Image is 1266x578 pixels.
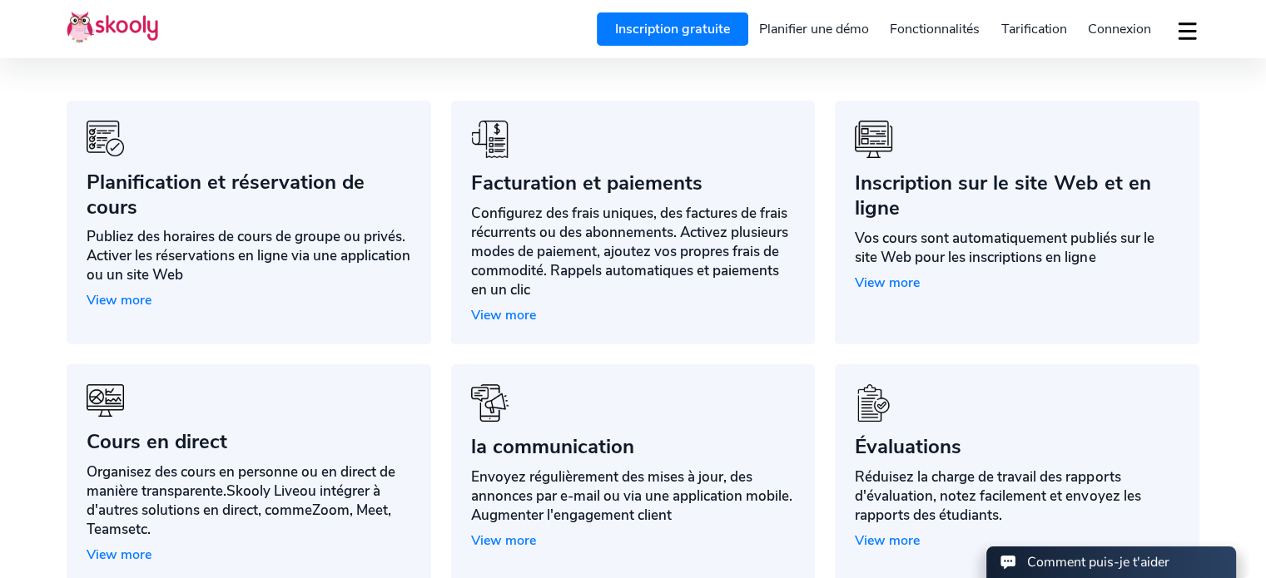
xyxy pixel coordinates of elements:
[990,16,1078,42] a: Tarification
[87,291,151,309] span: View more
[855,229,1179,267] div: Vos cours sont automatiquement publiés sur le site Web pour les inscriptions en ligne
[855,434,1179,459] div: Évaluations
[87,546,151,564] span: View more
[471,121,509,158] img: icon-benefits-10
[1001,20,1067,38] span: Tarification
[67,11,158,43] img: Skooly
[1088,20,1151,38] span: Connexion
[855,121,892,158] img: icon-benefits-4
[835,101,1199,344] a: icon-benefits-4Inscription sur le site Web et en ligneVos cours sont automatiquement publiés sur ...
[1077,16,1162,42] a: Connexion
[226,482,300,501] span: Skooly Live
[748,16,880,42] a: Planifier une démo
[855,274,920,292] span: View more
[87,227,411,284] div: Publiez des horaires de cours de groupe ou privés. Activer les réservations en ligne via une appl...
[67,101,431,344] a: icon-benefits-3Planification et réservation de coursPubliez des horaires de cours de groupe ou pr...
[87,501,391,539] span: Zoom, Meet, Teams
[597,12,748,46] a: Inscription gratuite
[471,384,509,422] img: icon-benefits-5
[87,429,411,454] div: Cours en direct
[855,384,892,422] img: icon-benefits-12
[879,16,990,42] a: Fonctionnalités
[471,434,796,459] div: la communication
[87,121,124,157] img: icon-benefits-3
[87,462,411,539] div: Organisez des cours en personne ou en direct de manière transparente. ou intégrer à d'autres solu...
[471,170,796,195] div: Facturation et paiements
[471,204,796,299] div: Configurez des frais uniques, des factures de frais récurrents ou des abonnements. Activez plusie...
[471,467,796,525] div: Envoyez régulièrement des mises à jour, des annonces par e-mail ou via une application mobile. Au...
[471,306,536,324] span: View more
[855,170,1179,220] div: Inscription sur le site Web et en ligne
[855,467,1179,525] div: Réduisez la charge de travail des rapports d'évaluation, notez facilement et envoyez les rapports...
[87,384,124,417] img: icon-benefits-6
[67,11,1199,61] div: Automatisez les activités quotidiennes, soyez payé plus rapidement, augmentez la satisfaction cli...
[1175,12,1199,50] button: dropdown menu
[471,531,536,550] span: View more
[87,170,411,220] div: Planification et réservation de cours
[451,101,816,344] a: icon-benefits-10Facturation et paiementsConfigurez des frais uniques, des factures de frais récur...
